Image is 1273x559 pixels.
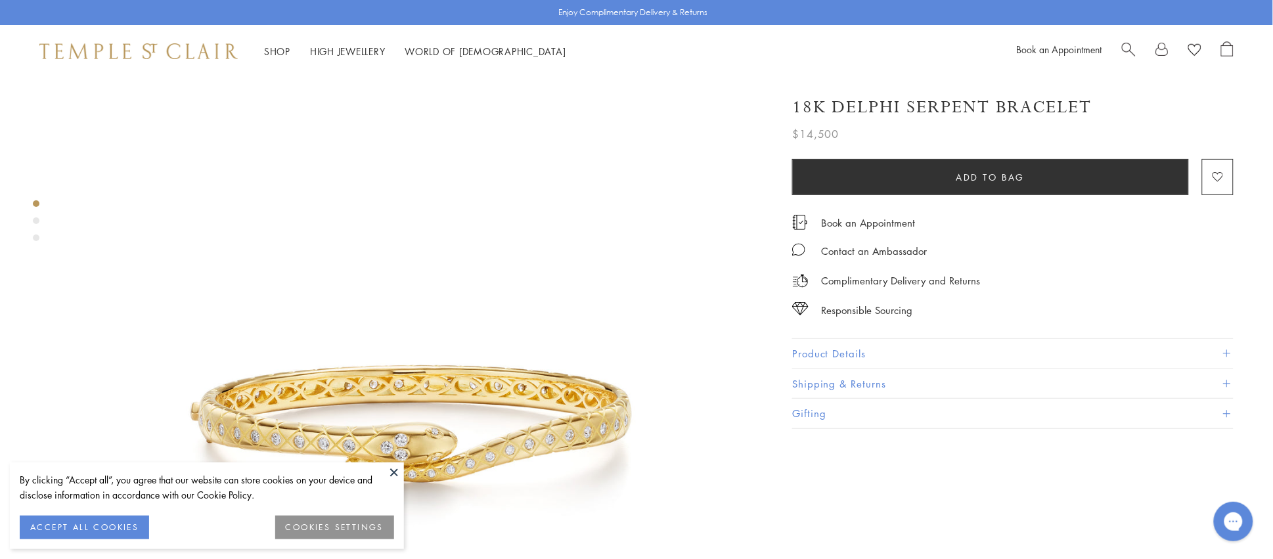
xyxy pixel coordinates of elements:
[264,43,566,60] nav: Main navigation
[1017,43,1102,56] a: Book an Appointment
[956,170,1025,185] span: Add to bag
[822,302,913,319] div: Responsible Sourcing
[792,243,805,256] img: MessageIcon-01_2.svg
[792,125,839,143] span: $14,500
[264,45,290,58] a: ShopShop
[822,243,927,259] div: Contact an Ambassador
[559,6,708,19] p: Enjoy Complimentary Delivery & Returns
[792,399,1234,428] button: Gifting
[20,516,149,539] button: ACCEPT ALL COOKIES
[33,197,39,252] div: Product gallery navigation
[310,45,386,58] a: High JewelleryHigh Jewellery
[792,273,809,289] img: icon_delivery.svg
[792,302,809,315] img: icon_sourcing.svg
[1122,41,1136,61] a: Search
[39,43,238,59] img: Temple St. Clair
[792,369,1234,399] button: Shipping & Returns
[792,159,1189,195] button: Add to bag
[792,96,1092,119] h1: 18K Delphi Serpent Bracelet
[275,516,394,539] button: COOKIES SETTINGS
[792,339,1234,369] button: Product Details
[1188,41,1201,61] a: View Wishlist
[405,45,566,58] a: World of [DEMOGRAPHIC_DATA]World of [DEMOGRAPHIC_DATA]
[20,472,394,503] div: By clicking “Accept all”, you agree that our website can store cookies on your device and disclos...
[1221,41,1234,61] a: Open Shopping Bag
[822,273,981,289] p: Complimentary Delivery and Returns
[822,215,916,230] a: Book an Appointment
[792,215,808,230] img: icon_appointment.svg
[1207,497,1260,546] iframe: Gorgias live chat messenger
